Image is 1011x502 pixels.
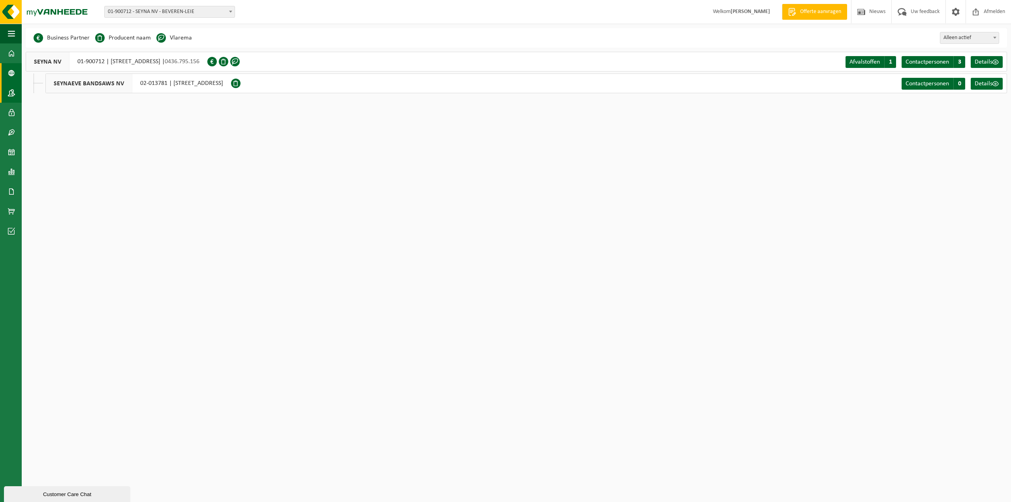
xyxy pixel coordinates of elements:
[26,52,207,71] div: 01-900712 | [STREET_ADDRESS] |
[165,58,199,65] span: 0436.795.156
[798,8,843,16] span: Offerte aanvragen
[902,78,965,90] a: Contactpersonen 0
[95,32,151,44] li: Producent naam
[34,32,90,44] li: Business Partner
[156,32,192,44] li: Vlarema
[26,52,70,71] span: SEYNA NV
[105,6,235,17] span: 01-900712 - SEYNA NV - BEVEREN-LEIE
[846,56,896,68] a: Afvalstoffen 1
[906,81,949,87] span: Contactpersonen
[902,56,965,68] a: Contactpersonen 3
[971,56,1003,68] a: Details
[104,6,235,18] span: 01-900712 - SEYNA NV - BEVEREN-LEIE
[971,78,1003,90] a: Details
[940,32,999,43] span: Alleen actief
[4,485,132,502] iframe: chat widget
[731,9,770,15] strong: [PERSON_NAME]
[46,74,132,93] span: SEYNAEVE BANDSAWS NV
[45,73,231,93] div: 02-013781 | [STREET_ADDRESS]
[849,59,880,65] span: Afvalstoffen
[884,56,896,68] span: 1
[975,59,992,65] span: Details
[906,59,949,65] span: Contactpersonen
[940,32,999,44] span: Alleen actief
[782,4,847,20] a: Offerte aanvragen
[953,78,965,90] span: 0
[953,56,965,68] span: 3
[975,81,992,87] span: Details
